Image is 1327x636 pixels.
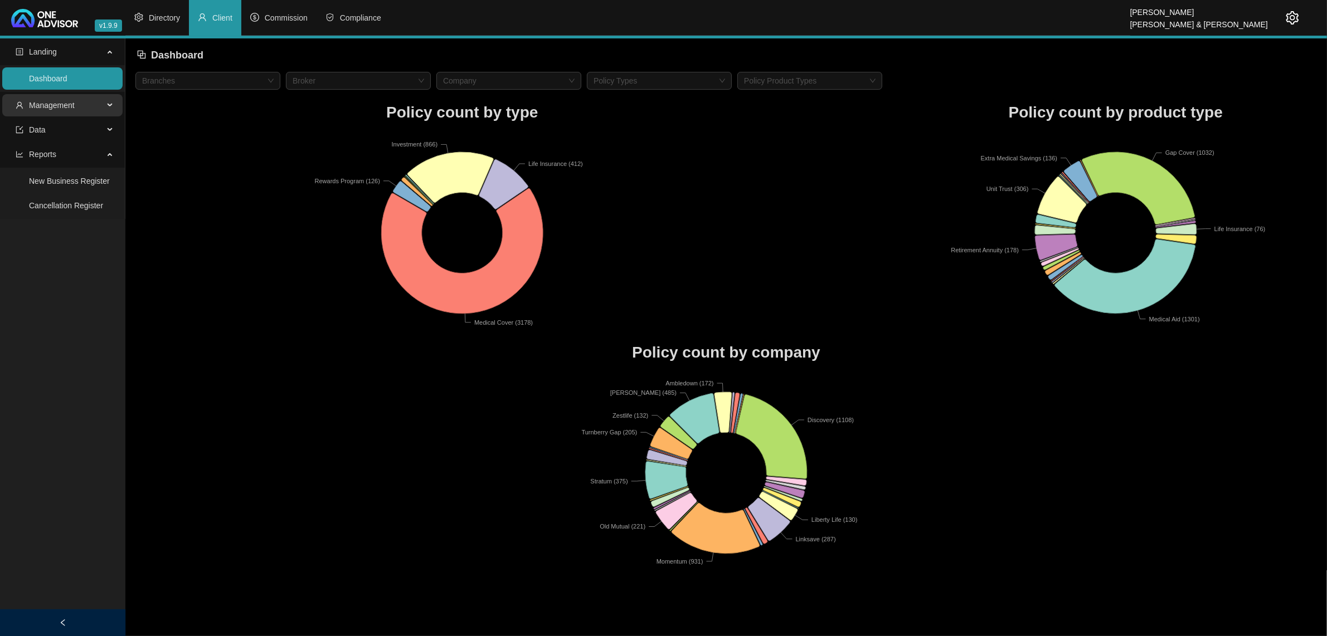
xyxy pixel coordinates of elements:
span: Management [29,101,75,110]
span: dollar [250,13,259,22]
text: Life Insurance (76) [1214,225,1266,232]
text: Rewards Program (126) [315,177,380,184]
span: user [198,13,207,22]
span: setting [1286,11,1299,25]
span: Client [212,13,232,22]
span: v1.9.9 [95,19,122,32]
text: Zestlife (132) [613,412,648,419]
text: [PERSON_NAME] (485) [610,389,677,396]
span: safety [325,13,334,22]
span: Directory [149,13,180,22]
text: Investment (866) [392,141,438,148]
span: Compliance [340,13,381,22]
a: Dashboard [29,74,67,83]
span: user [16,101,23,109]
h1: Policy count by company [135,340,1317,365]
text: Old Mutual (221) [600,524,645,530]
text: Gap Cover (1032) [1165,149,1214,156]
span: line-chart [16,150,23,158]
text: Ambledown (172) [666,380,714,387]
span: Landing [29,47,57,56]
a: New Business Register [29,177,110,185]
span: left [59,619,67,627]
span: import [16,126,23,134]
span: profile [16,48,23,56]
text: Extra Medical Savings (136) [980,154,1057,161]
span: setting [134,13,143,22]
text: Linksave (287) [796,536,836,542]
text: Turnberry Gap (205) [582,429,638,436]
div: [PERSON_NAME] & [PERSON_NAME] [1130,15,1268,27]
text: Momentum (931) [657,558,703,565]
span: Data [29,125,46,134]
text: Unit Trust (306) [986,185,1029,192]
span: Commission [265,13,308,22]
text: Discovery (1108) [808,417,854,423]
text: Medical Cover (3178) [474,319,533,325]
text: Life Insurance (412) [528,160,583,167]
h1: Policy count by type [135,100,789,125]
a: Cancellation Register [29,201,103,210]
div: [PERSON_NAME] [1130,3,1268,15]
span: Reports [29,150,56,159]
text: Stratum (375) [591,478,628,485]
img: 2df55531c6924b55f21c4cf5d4484680-logo-light.svg [11,9,78,27]
span: Dashboard [151,50,203,61]
span: block [137,50,147,60]
text: Liberty Life (130) [811,517,858,524]
text: Medical Aid (1301) [1149,315,1200,322]
text: Retirement Annuity (178) [951,246,1019,253]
